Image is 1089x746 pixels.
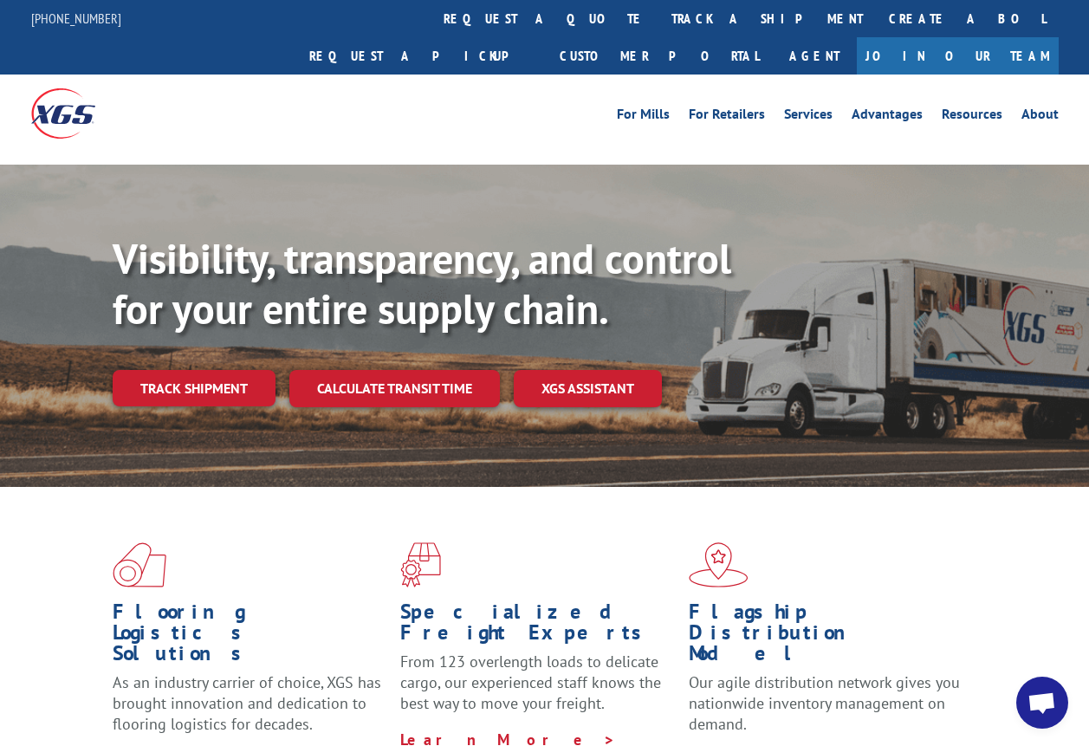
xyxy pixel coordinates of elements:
img: xgs-icon-focused-on-flooring-red [400,542,441,587]
span: As an industry carrier of choice, XGS has brought innovation and dedication to flooring logistics... [113,672,381,734]
p: From 123 overlength loads to delicate cargo, our experienced staff knows the best way to move you... [400,652,675,729]
a: For Mills [617,107,670,126]
a: [PHONE_NUMBER] [31,10,121,27]
a: Customer Portal [547,37,772,75]
a: Track shipment [113,370,275,406]
a: Services [784,107,833,126]
a: Open chat [1016,677,1068,729]
img: xgs-icon-total-supply-chain-intelligence-red [113,542,166,587]
a: Join Our Team [857,37,1059,75]
a: Agent [772,37,857,75]
a: Resources [942,107,1002,126]
a: About [1021,107,1059,126]
a: Advantages [852,107,923,126]
h1: Flooring Logistics Solutions [113,601,387,672]
h1: Specialized Freight Experts [400,601,675,652]
img: xgs-icon-flagship-distribution-model-red [689,542,749,587]
a: For Retailers [689,107,765,126]
a: Request a pickup [296,37,547,75]
b: Visibility, transparency, and control for your entire supply chain. [113,231,731,335]
a: XGS ASSISTANT [514,370,662,407]
span: Our agile distribution network gives you nationwide inventory management on demand. [689,672,960,734]
h1: Flagship Distribution Model [689,601,963,672]
a: Calculate transit time [289,370,500,407]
